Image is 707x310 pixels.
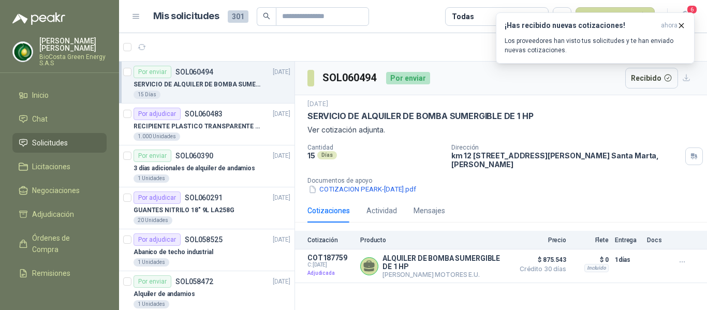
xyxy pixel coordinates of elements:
[12,204,107,224] a: Adjudicación
[615,237,641,244] p: Entrega
[134,216,172,225] div: 20 Unidades
[185,194,223,201] p: SOL060291
[615,254,641,266] p: 1 días
[322,70,378,86] h3: SOL060494
[307,184,417,195] button: COTIZACION PEARK-[DATE].pdf
[185,110,223,117] p: SOL060483
[273,193,290,203] p: [DATE]
[175,152,213,159] p: SOL060390
[32,161,70,172] span: Licitaciones
[307,177,703,184] p: Documentos de apoyo
[32,185,80,196] span: Negociaciones
[514,254,566,266] span: $ 875.543
[134,132,180,141] div: 1.000 Unidades
[451,151,681,169] p: km 12 [STREET_ADDRESS][PERSON_NAME] Santa Marta , [PERSON_NAME]
[452,11,474,22] div: Todas
[153,9,219,24] h1: Mis solicitudes
[366,205,397,216] div: Actividad
[119,104,294,145] a: Por adjudicarSOL060483[DATE] RECIPIENTE PLASTICO TRANSPARENTE 500 ML1.000 Unidades
[317,151,337,159] div: Días
[12,228,107,259] a: Órdenes de Compra
[647,237,668,244] p: Docs
[273,67,290,77] p: [DATE]
[119,187,294,229] a: Por adjudicarSOL060291[DATE] GUANTES NITRILO 18" 9L LA258G20 Unidades
[307,144,443,151] p: Cantidad
[119,229,294,271] a: Por adjudicarSOL058525[DATE] Abanico de techo industrial1 Unidades
[273,109,290,119] p: [DATE]
[263,12,270,20] span: search
[307,268,354,278] p: Adjudicada
[676,7,695,26] button: 6
[32,209,74,220] span: Adjudicación
[273,277,290,287] p: [DATE]
[134,233,181,246] div: Por adjudicar
[12,85,107,105] a: Inicio
[134,91,160,99] div: 15 Días
[12,133,107,153] a: Solicitudes
[32,137,68,149] span: Solicitudes
[32,232,97,255] span: Órdenes de Compra
[496,12,695,64] button: ¡Has recibido nuevas cotizaciones!ahora Los proveedores han visto tus solicitudes y te han enviad...
[32,90,49,101] span: Inicio
[134,80,262,90] p: SERVICIO DE ALQUILER DE BOMBA SUMERGIBLE DE 1 HP
[134,247,213,257] p: Abanico de techo industrial
[134,258,169,267] div: 1 Unidades
[572,237,609,244] p: Flete
[12,157,107,176] a: Licitaciones
[307,151,315,160] p: 15
[273,235,290,245] p: [DATE]
[228,10,248,23] span: 301
[661,21,677,30] span: ahora
[39,37,107,52] p: [PERSON_NAME] [PERSON_NAME]
[12,181,107,200] a: Negociaciones
[386,72,430,84] div: Por enviar
[584,264,609,272] div: Incluido
[12,263,107,283] a: Remisiones
[625,68,679,88] button: Recibido
[382,254,508,271] p: ALQUILER DE BOMBA SUMERGIBLE DE 1 HP
[273,151,290,161] p: [DATE]
[39,54,107,66] p: BioCosta Green Energy S.A.S
[505,21,657,30] h3: ¡Has recibido nuevas cotizaciones!
[576,7,655,26] button: Nueva solicitud
[134,300,169,308] div: 1 Unidades
[175,278,213,285] p: SOL058472
[451,144,681,151] p: Dirección
[134,122,262,131] p: RECIPIENTE PLASTICO TRANSPARENTE 500 ML
[686,5,698,14] span: 6
[134,164,255,173] p: 3 días adicionales de alquiler de andamios
[32,113,48,125] span: Chat
[307,124,695,136] p: Ver cotización adjunta.
[307,111,533,122] p: SERVICIO DE ALQUILER DE BOMBA SUMERGIBLE DE 1 HP
[307,205,350,216] div: Cotizaciones
[185,236,223,243] p: SOL058525
[307,262,354,268] span: C: [DATE]
[307,237,354,244] p: Cotización
[360,237,508,244] p: Producto
[119,145,294,187] a: Por enviarSOL060390[DATE] 3 días adicionales de alquiler de andamios1 Unidades
[134,289,195,299] p: Alquiler de andamios
[572,254,609,266] p: $ 0
[514,237,566,244] p: Precio
[134,205,234,215] p: GUANTES NITRILO 18" 9L LA258G
[134,174,169,183] div: 1 Unidades
[414,205,445,216] div: Mensajes
[32,268,70,279] span: Remisiones
[119,62,294,104] a: Por enviarSOL060494[DATE] SERVICIO DE ALQUILER DE BOMBA SUMERGIBLE DE 1 HP15 Días
[307,254,354,262] p: COT187759
[134,108,181,120] div: Por adjudicar
[12,109,107,129] a: Chat
[505,36,686,55] p: Los proveedores han visto tus solicitudes y te han enviado nuevas cotizaciones.
[134,66,171,78] div: Por enviar
[134,191,181,204] div: Por adjudicar
[12,12,65,25] img: Logo peakr
[134,275,171,288] div: Por enviar
[13,42,33,62] img: Company Logo
[134,150,171,162] div: Por enviar
[514,266,566,272] span: Crédito 30 días
[382,271,508,278] p: [PERSON_NAME] MOTORES E.U.
[307,99,328,109] p: [DATE]
[175,68,213,76] p: SOL060494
